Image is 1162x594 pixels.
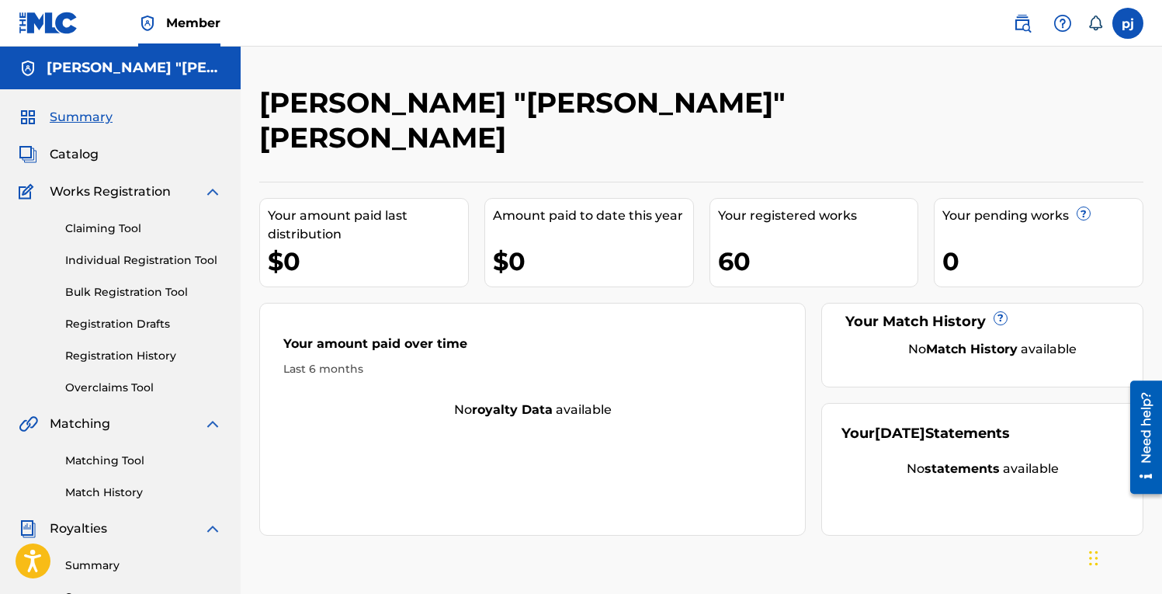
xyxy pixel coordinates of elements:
span: ? [1077,207,1090,220]
div: No available [861,340,1123,359]
a: Registration Drafts [65,316,222,332]
h5: PHILLIP "TAJ" JACKSON [47,59,222,77]
div: $0 [493,244,693,279]
img: expand [203,182,222,201]
div: Your pending works [942,207,1143,225]
span: Summary [50,108,113,127]
div: Your Statements [841,423,1010,444]
span: Matching [50,415,110,433]
img: Accounts [19,59,37,78]
a: Registration History [65,348,222,364]
img: Works Registration [19,182,39,201]
a: Claiming Tool [65,221,222,237]
a: SummarySummary [19,108,113,127]
a: Bulk Registration Tool [65,284,222,300]
div: Your amount paid over time [283,335,782,361]
strong: royalty data [472,402,553,417]
div: Last 6 months [283,361,782,377]
h2: [PERSON_NAME] "[PERSON_NAME]" [PERSON_NAME] [259,85,940,155]
a: Match History [65,485,222,501]
img: expand [203,415,222,433]
iframe: Chat Widget [1084,519,1162,594]
img: Summary [19,108,37,127]
span: Member [166,14,220,32]
img: search [1013,14,1032,33]
div: Drag [1089,535,1098,582]
span: Catalog [50,145,99,164]
div: $0 [268,244,468,279]
iframe: Resource Center [1119,375,1162,500]
a: Public Search [1007,8,1038,39]
div: 60 [718,244,918,279]
div: Notifications [1087,16,1103,31]
img: MLC Logo [19,12,78,34]
img: Top Rightsholder [138,14,157,33]
img: Catalog [19,145,37,164]
div: Amount paid to date this year [493,207,693,225]
img: expand [203,519,222,538]
strong: statements [924,461,1000,476]
div: 0 [942,244,1143,279]
div: Your amount paid last distribution [268,207,468,244]
a: Matching Tool [65,453,222,469]
img: help [1053,14,1072,33]
a: Individual Registration Tool [65,252,222,269]
a: CatalogCatalog [19,145,99,164]
img: Royalties [19,519,37,538]
div: Your Match History [841,311,1123,332]
div: Help [1047,8,1078,39]
div: User Menu [1112,8,1143,39]
strong: Match History [926,342,1018,356]
div: No available [260,401,805,419]
a: Summary [65,558,222,574]
span: [DATE] [875,425,925,442]
div: No available [841,460,1123,478]
span: ? [994,312,1007,325]
span: Works Registration [50,182,171,201]
a: Overclaims Tool [65,380,222,396]
img: Matching [19,415,38,433]
span: Royalties [50,519,107,538]
div: Your registered works [718,207,918,225]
